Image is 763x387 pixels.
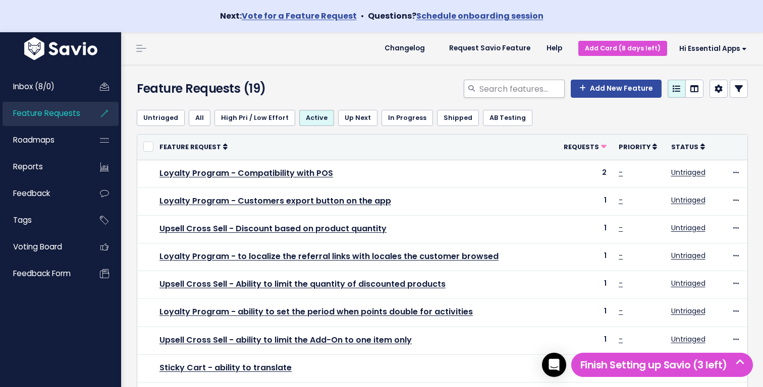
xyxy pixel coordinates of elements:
[538,41,570,56] a: Help
[3,262,84,285] a: Feedback form
[578,41,667,55] a: Add Card (8 days left)
[478,80,565,98] input: Search features...
[22,37,100,60] img: logo-white.9d6f32f41409.svg
[671,306,705,316] a: Untriaged
[679,45,747,52] span: Hi Essential Apps
[3,128,84,152] a: Roadmaps
[671,142,705,152] a: Status
[671,278,705,288] a: Untriaged
[619,142,657,152] a: Priority
[556,187,613,215] td: 1
[159,223,387,234] a: Upsell Cross Sell - Discount based on product quantity
[381,110,433,126] a: In Progress
[13,135,54,145] span: Roadmaps
[619,223,623,233] a: -
[542,353,566,377] div: Open Intercom Messenger
[13,268,71,279] span: Feedback form
[361,10,364,22] span: •
[159,142,228,152] a: Feature Request
[13,215,32,225] span: Tags
[3,235,84,259] a: Voting Board
[159,250,499,262] a: Loyalty Program - to localize the referral links with locales the customer browsed
[556,271,613,299] td: 1
[671,195,705,205] a: Untriaged
[556,243,613,271] td: 1
[3,209,84,232] a: Tags
[564,142,607,152] a: Requests
[13,188,50,199] span: Feedback
[13,241,62,252] span: Voting Board
[671,250,705,261] a: Untriaged
[137,80,331,98] h4: Feature Requests (19)
[338,110,377,126] a: Up Next
[564,143,599,151] span: Requests
[556,215,613,243] td: 1
[189,110,210,126] a: All
[137,110,748,126] ul: Filter feature requests
[571,80,662,98] a: Add New Feature
[671,223,705,233] a: Untriaged
[483,110,532,126] a: AB Testing
[385,45,425,52] span: Changelog
[3,102,84,125] a: Feature Requests
[3,182,84,205] a: Feedback
[159,143,221,151] span: Feature Request
[299,110,334,126] a: Active
[556,299,613,327] td: 1
[214,110,295,126] a: High Pri / Low Effort
[619,250,623,261] a: -
[671,334,705,344] a: Untriaged
[3,75,84,98] a: Inbox (8/0)
[368,10,543,22] strong: Questions?
[137,110,185,126] a: Untriaged
[3,155,84,178] a: Reports
[619,143,650,151] span: Priority
[619,306,623,316] a: -
[619,278,623,288] a: -
[671,143,698,151] span: Status
[159,306,473,317] a: Loyalty Program - ability to set the period when points double for activities
[667,41,755,56] a: Hi Essential Apps
[159,195,391,207] a: Loyalty Program - Customers export button on the app
[671,167,705,177] a: Untriaged
[159,278,446,290] a: Upsell Cross Sell - Ability to limit the quantity of discounted products
[619,334,623,344] a: -
[159,167,333,179] a: Loyalty Program - Compatibility with POS
[13,81,54,92] span: Inbox (8/0)
[416,10,543,22] a: Schedule onboarding session
[441,41,538,56] a: Request Savio Feature
[437,110,479,126] a: Shipped
[159,362,292,373] a: Sticky Cart - ability to translate
[619,167,623,177] a: -
[619,195,623,205] a: -
[556,327,613,354] td: 1
[242,10,357,22] a: Vote for a Feature Request
[576,357,748,372] h5: Finish Setting up Savio (3 left)
[13,161,43,172] span: Reports
[220,10,357,22] strong: Next:
[13,108,80,118] span: Feature Requests
[159,334,412,346] a: Upsell Cross Sell - ability to limit the Add-On to one item only
[556,160,613,187] td: 2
